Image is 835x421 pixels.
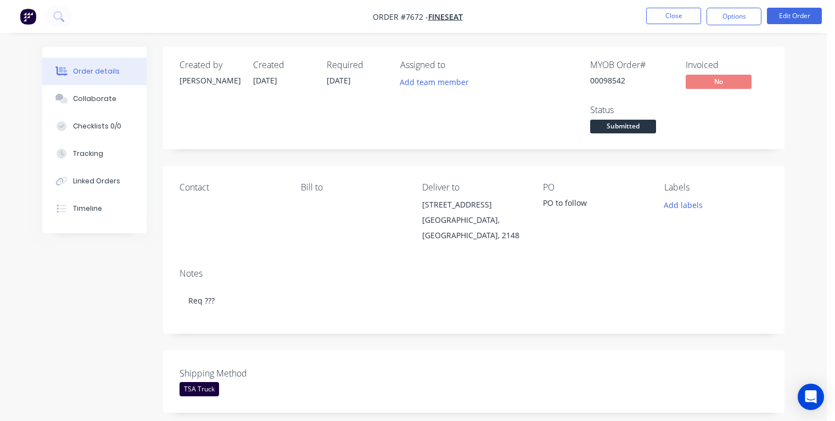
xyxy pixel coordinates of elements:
div: Labels [664,182,768,193]
button: Add labels [658,197,709,212]
div: 00098542 [590,75,673,86]
span: [DATE] [253,75,277,86]
button: Submitted [590,120,656,136]
div: Req ??? [180,284,768,317]
div: [STREET_ADDRESS][GEOGRAPHIC_DATA], [GEOGRAPHIC_DATA], 2148 [422,197,526,243]
span: Submitted [590,120,656,133]
div: [GEOGRAPHIC_DATA], [GEOGRAPHIC_DATA], 2148 [422,212,526,243]
button: Checklists 0/0 [42,113,147,140]
div: Created [253,60,313,70]
div: [PERSON_NAME] [180,75,240,86]
div: [STREET_ADDRESS] [422,197,526,212]
div: Open Intercom Messenger [798,384,824,410]
div: Notes [180,268,768,279]
a: Fineseat [428,12,463,22]
div: Tracking [73,149,103,159]
div: Order details [73,66,120,76]
span: [DATE] [327,75,351,86]
button: Add team member [400,75,475,89]
div: Timeline [73,204,102,214]
button: Timeline [42,195,147,222]
div: PO [543,182,647,193]
button: Options [707,8,761,25]
div: Required [327,60,387,70]
span: No [686,75,752,88]
button: Collaborate [42,85,147,113]
div: Invoiced [686,60,768,70]
div: Checklists 0/0 [73,121,121,131]
label: Shipping Method [180,367,317,380]
button: Linked Orders [42,167,147,195]
button: Close [646,8,701,24]
div: Contact [180,182,283,193]
div: Created by [180,60,240,70]
div: PO to follow [543,197,647,212]
div: Bill to [301,182,405,193]
div: Status [590,105,673,115]
img: Factory [20,8,36,25]
div: Linked Orders [73,176,120,186]
div: Assigned to [400,60,510,70]
button: Add team member [394,75,475,89]
button: Edit Order [767,8,822,24]
span: Order #7672 - [373,12,428,22]
div: MYOB Order # [590,60,673,70]
div: TSA Truck [180,382,219,396]
div: Deliver to [422,182,526,193]
div: Collaborate [73,94,116,104]
button: Tracking [42,140,147,167]
button: Order details [42,58,147,85]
